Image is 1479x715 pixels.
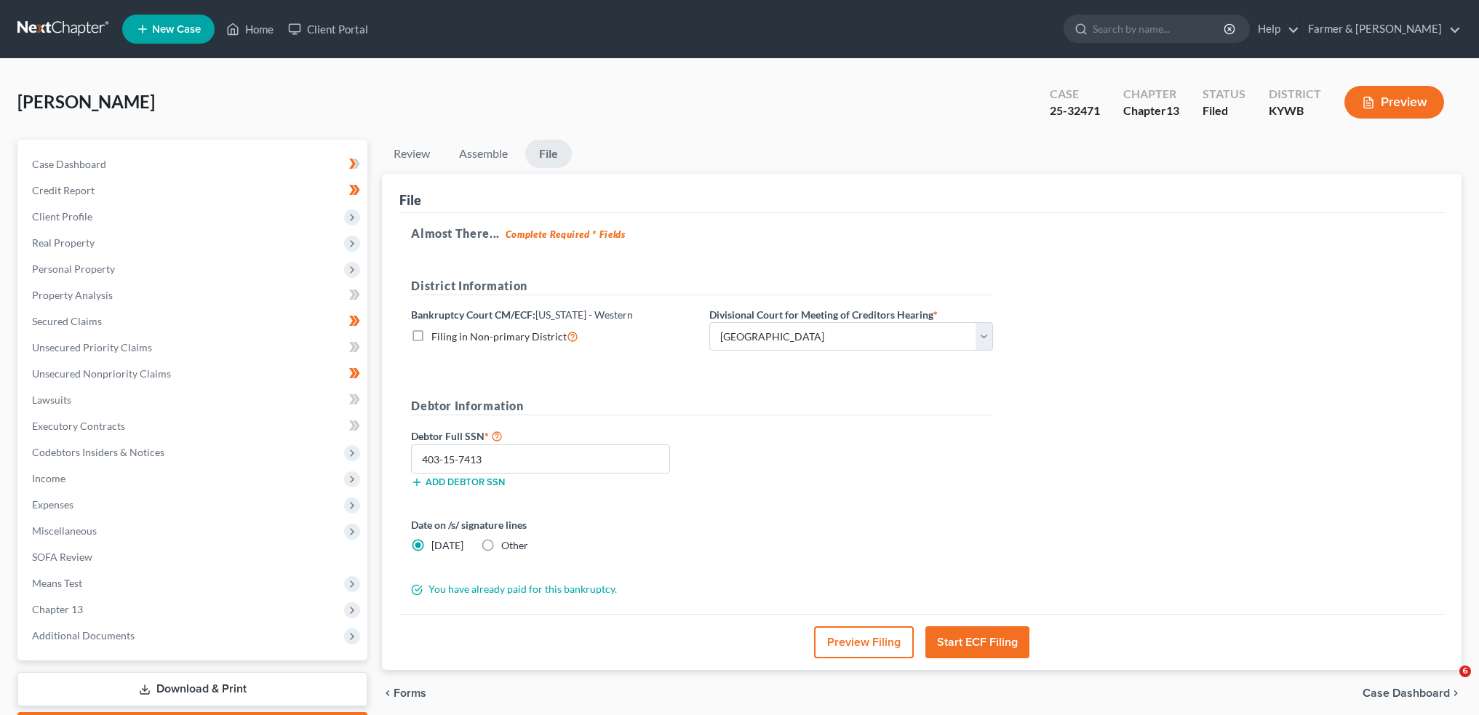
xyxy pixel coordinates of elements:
a: Review [382,140,442,168]
a: Credit Report [20,177,367,204]
a: Home [219,16,281,42]
a: Case Dashboard [20,151,367,177]
span: Real Property [32,236,95,249]
div: 25-32471 [1050,103,1100,119]
span: Filing in Non-primary District [431,330,567,343]
span: Miscellaneous [32,524,97,537]
h5: Almost There... [411,225,1432,242]
span: Additional Documents [32,629,135,642]
span: Unsecured Nonpriority Claims [32,367,171,380]
a: Client Portal [281,16,375,42]
div: File [399,191,421,209]
div: Case [1050,86,1100,103]
span: [US_STATE] - Western [535,308,633,321]
span: Income [32,472,65,484]
a: Farmer & [PERSON_NAME] [1301,16,1461,42]
a: Unsecured Nonpriority Claims [20,361,367,387]
span: SOFA Review [32,551,92,563]
a: SOFA Review [20,544,367,570]
span: Executory Contracts [32,420,125,432]
a: File [525,140,572,168]
label: Debtor Full SSN [404,427,702,444]
button: Add debtor SSN [411,476,505,488]
a: Help [1251,16,1299,42]
span: [DATE] [431,539,463,551]
button: Preview [1344,86,1444,119]
label: Divisional Court for Meeting of Creditors Hearing [709,307,938,322]
div: You have already paid for this bankruptcy. [404,582,1000,596]
span: Other [501,539,528,551]
a: Unsecured Priority Claims [20,335,367,361]
span: Case Dashboard [1363,687,1450,699]
span: Credit Report [32,184,95,196]
input: XXX-XX-XXXX [411,444,670,474]
div: Chapter [1123,86,1179,103]
a: Secured Claims [20,308,367,335]
span: Personal Property [32,263,115,275]
button: Preview Filing [814,626,914,658]
div: Chapter [1123,103,1179,119]
span: Codebtors Insiders & Notices [32,446,164,458]
a: Property Analysis [20,282,367,308]
span: 6 [1459,666,1471,677]
a: Assemble [447,140,519,168]
label: Date on /s/ signature lines [411,517,695,532]
span: Means Test [32,577,82,589]
a: Lawsuits [20,387,367,413]
span: New Case [152,24,201,35]
a: Executory Contracts [20,413,367,439]
div: District [1269,86,1321,103]
div: KYWB [1269,103,1321,119]
span: Unsecured Priority Claims [32,341,152,353]
iframe: Intercom live chat [1430,666,1464,700]
h5: District Information [411,277,993,295]
span: Secured Claims [32,315,102,327]
span: Case Dashboard [32,158,106,170]
span: Client Profile [32,210,92,223]
span: Property Analysis [32,289,113,301]
div: Status [1203,86,1245,103]
a: Case Dashboard chevron_right [1363,687,1462,699]
button: Start ECF Filing [925,626,1029,658]
a: Download & Print [17,672,367,706]
strong: Complete Required * Fields [506,228,626,240]
span: Chapter 13 [32,603,83,615]
button: chevron_left Forms [382,687,446,699]
div: Filed [1203,103,1245,119]
span: Lawsuits [32,394,71,406]
h5: Debtor Information [411,397,993,415]
span: Expenses [32,498,73,511]
label: Bankruptcy Court CM/ECF: [411,307,633,322]
span: 13 [1166,103,1179,117]
i: chevron_left [382,687,394,699]
span: Forms [394,687,426,699]
span: [PERSON_NAME] [17,91,155,112]
input: Search by name... [1093,15,1226,42]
